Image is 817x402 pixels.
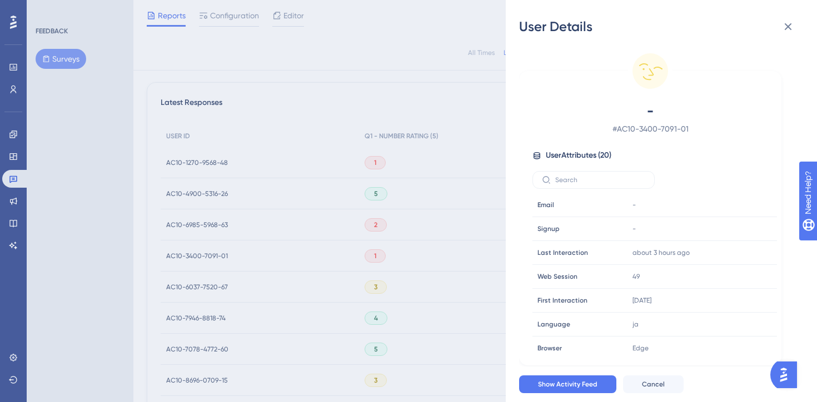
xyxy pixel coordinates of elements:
span: Language [537,320,570,329]
span: - [632,200,636,209]
span: Browser [537,344,562,353]
span: Web Session [537,272,577,281]
span: Need Help? [26,3,69,16]
span: User Attributes ( 20 ) [546,149,611,162]
iframe: UserGuiding AI Assistant Launcher [770,358,804,391]
input: Search [555,176,645,184]
span: Email [537,200,554,209]
div: User Details [519,18,804,36]
span: Cancel [642,380,665,389]
span: Last Interaction [537,248,588,257]
span: - [632,224,636,233]
button: Show Activity Feed [519,375,616,393]
span: Signup [537,224,560,233]
span: 49 [632,272,640,281]
span: - [552,102,748,120]
span: First Interaction [537,296,587,305]
time: about 3 hours ago [632,249,690,257]
time: [DATE] [632,297,651,304]
span: Show Activity Feed [538,380,597,389]
span: Edge [632,344,649,353]
span: ja [632,320,639,329]
span: # AC10-3400-7091-01 [552,122,748,135]
button: Cancel [623,375,684,393]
